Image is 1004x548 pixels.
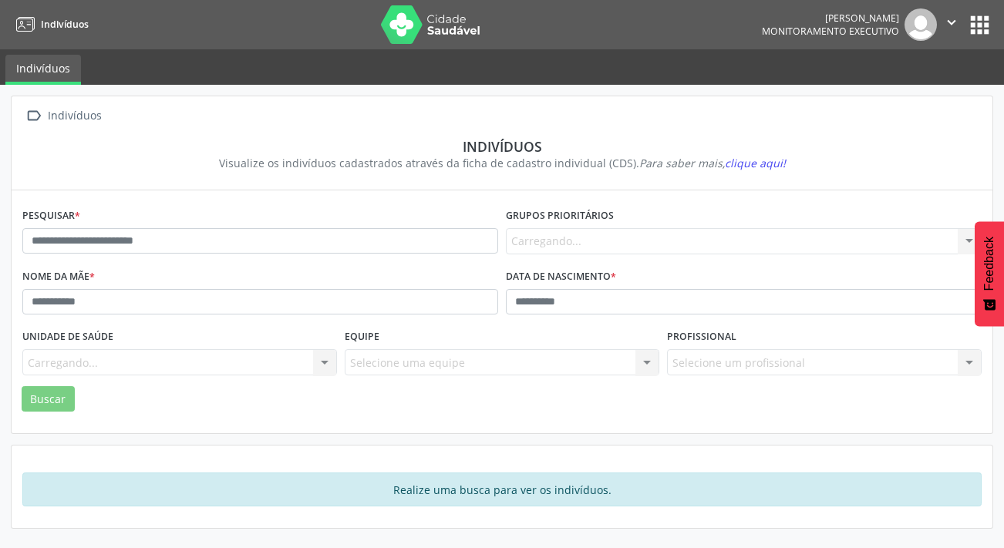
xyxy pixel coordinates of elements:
[11,12,89,37] a: Indivíduos
[639,156,786,170] i: Para saber mais,
[937,8,966,41] button: 
[45,105,104,127] div: Indivíduos
[966,12,993,39] button: apps
[762,25,899,38] span: Monitoramento Executivo
[22,386,75,412] button: Buscar
[506,265,616,289] label: Data de nascimento
[22,204,80,228] label: Pesquisar
[762,12,899,25] div: [PERSON_NAME]
[975,221,1004,326] button: Feedback - Mostrar pesquisa
[5,55,81,85] a: Indivíduos
[22,325,113,349] label: Unidade de saúde
[943,14,960,31] i: 
[345,325,379,349] label: Equipe
[22,105,45,127] i: 
[22,105,104,127] a:  Indivíduos
[41,18,89,31] span: Indivíduos
[725,156,786,170] span: clique aqui!
[22,265,95,289] label: Nome da mãe
[33,138,971,155] div: Indivíduos
[506,204,614,228] label: Grupos prioritários
[22,472,982,506] div: Realize uma busca para ver os indivíduos.
[667,325,736,349] label: Profissional
[905,8,937,41] img: img
[33,155,971,171] div: Visualize os indivíduos cadastrados através da ficha de cadastro individual (CDS).
[982,237,996,291] span: Feedback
